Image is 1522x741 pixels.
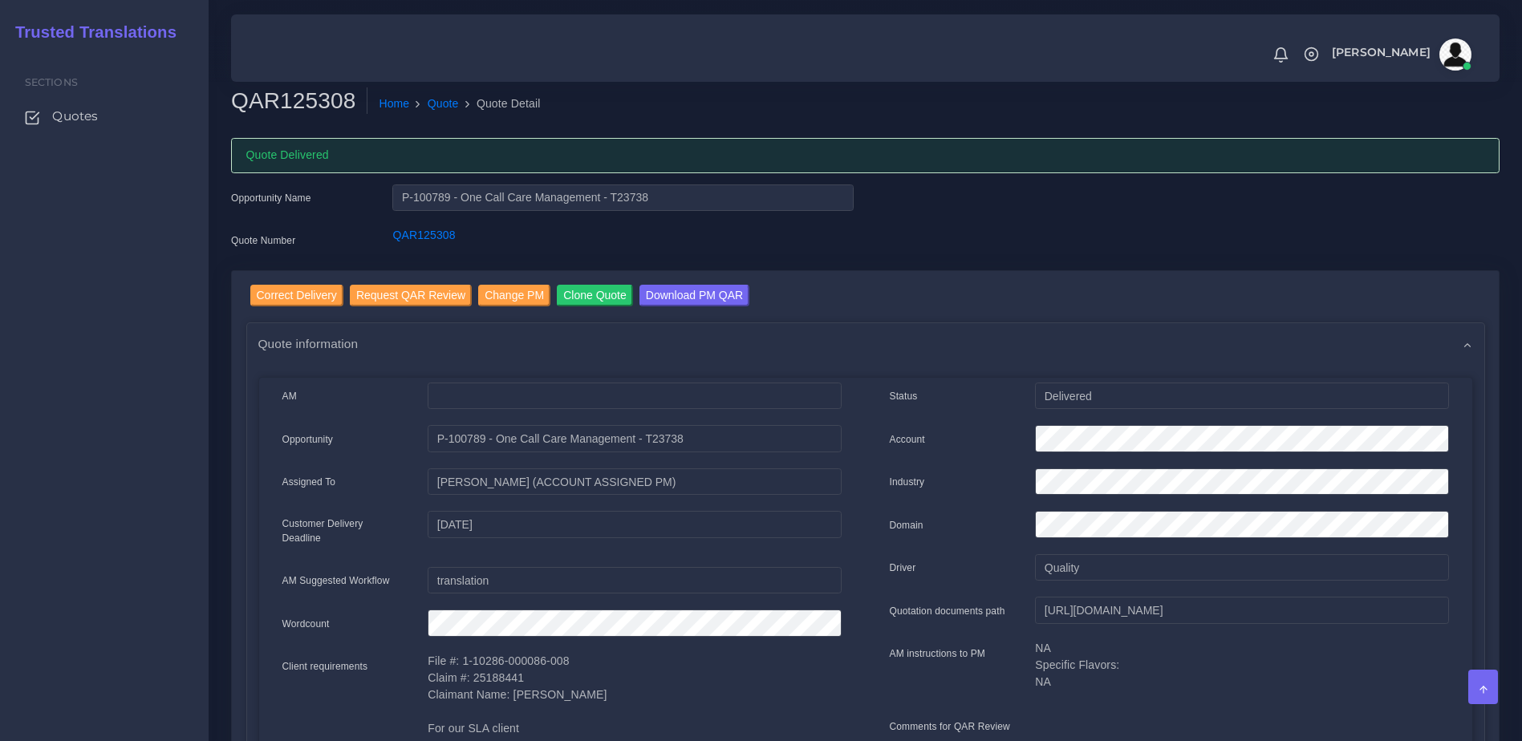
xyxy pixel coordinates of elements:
[1439,38,1471,71] img: avatar
[25,76,78,88] span: Sections
[350,285,472,306] input: Request QAR Review
[557,285,633,306] input: Clone Quote
[890,561,916,575] label: Driver
[282,573,390,588] label: AM Suggested Workflow
[392,229,455,241] a: QAR125308
[890,389,918,403] label: Status
[428,653,841,737] p: File #: 1-10286-000086-008 Claim #: 25188441 Claimant Name: [PERSON_NAME] For our SLA client
[1324,38,1477,71] a: [PERSON_NAME]avatar
[1035,640,1448,690] p: NA Specific Flavors: NA
[231,233,295,248] label: Quote Number
[282,389,297,403] label: AM
[428,95,459,112] a: Quote
[890,475,925,489] label: Industry
[459,95,541,112] li: Quote Detail
[231,191,311,205] label: Opportunity Name
[890,518,923,532] label: Domain
[4,22,177,42] h2: Trusted Translations
[282,659,368,674] label: Client requirements
[282,516,404,545] label: Customer Delivery Deadline
[12,99,197,133] a: Quotes
[231,87,367,115] h2: QAR125308
[282,475,336,489] label: Assigned To
[1332,47,1431,58] span: [PERSON_NAME]
[639,285,749,306] input: Download PM QAR
[52,107,98,125] span: Quotes
[231,138,1500,173] div: Quote Delivered
[478,285,550,306] input: Change PM
[250,285,343,306] input: Correct Delivery
[247,323,1484,364] div: Quote information
[890,604,1005,618] label: Quotation documents path
[258,334,359,353] span: Quote information
[890,719,1010,734] label: Comments for QAR Review
[379,95,409,112] a: Home
[282,432,334,447] label: Opportunity
[890,432,925,447] label: Account
[282,617,330,631] label: Wordcount
[4,19,177,46] a: Trusted Translations
[890,646,986,661] label: AM instructions to PM
[428,468,841,496] input: pm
